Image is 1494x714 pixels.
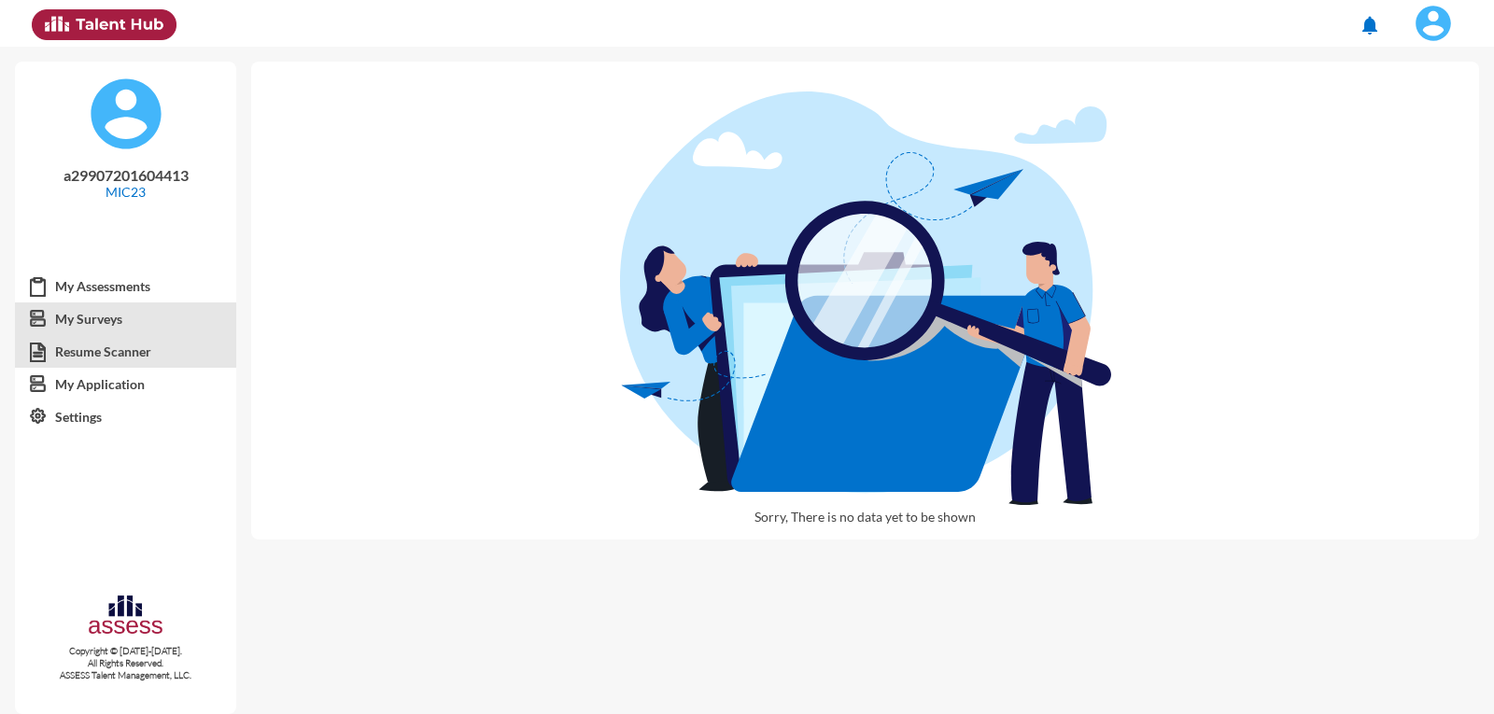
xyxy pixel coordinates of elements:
a: My Assessments [15,270,236,303]
p: Copyright © [DATE]-[DATE]. All Rights Reserved. ASSESS Talent Management, LLC. [15,645,236,681]
img: assesscompany-logo.png [87,593,164,641]
p: MIC23 [30,184,221,200]
img: default%20profile%20image.svg [89,77,163,151]
mat-icon: notifications [1359,14,1381,36]
a: My Surveys [15,302,236,336]
a: Settings [15,400,236,434]
p: Sorry, There is no data yet to be shown [620,509,1111,539]
a: Resume Scanner [15,335,236,369]
p: a29907201604413 [30,166,221,184]
a: My Application [15,368,236,401]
